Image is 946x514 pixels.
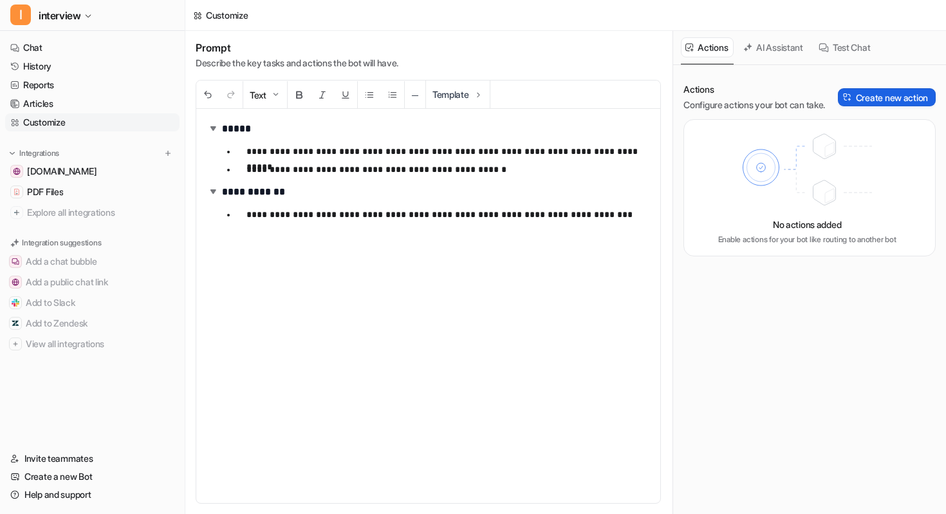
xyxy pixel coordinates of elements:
[473,90,483,100] img: Template
[838,88,936,106] button: Create new action
[19,148,59,158] p: Integrations
[27,165,97,178] span: [DOMAIN_NAME]
[12,319,19,327] img: Add to Zendesk
[5,334,180,354] button: View all integrationsView all integrations
[718,234,896,245] p: Enable actions for your bot like routing to another bot
[5,486,180,504] a: Help and support
[12,299,19,307] img: Add to Slack
[10,5,31,25] span: I
[364,90,375,100] img: Unordered List
[226,90,236,100] img: Redo
[317,90,328,100] img: Italic
[5,95,180,113] a: Articles
[426,81,490,108] button: Template
[196,57,398,70] p: Describe the key tasks and actions the bot will have.
[22,237,101,249] p: Integration suggestions
[334,81,357,109] button: Underline
[5,39,180,57] a: Chat
[5,162,180,180] a: en.wikipedia.org[DOMAIN_NAME]
[5,113,180,131] a: Customize
[12,258,19,265] img: Add a chat bubble
[219,81,243,109] button: Redo
[10,206,23,219] img: explore all integrations
[207,122,219,135] img: expand-arrow.svg
[5,183,180,201] a: PDF FilesPDF Files
[13,167,21,175] img: en.wikipedia.org
[358,81,381,109] button: Unordered List
[5,292,180,313] button: Add to SlackAdd to Slack
[5,251,180,272] button: Add a chat bubbleAdd a chat bubble
[27,202,174,223] span: Explore all integrations
[243,81,287,109] button: Text
[683,83,825,96] p: Actions
[5,147,63,160] button: Integrations
[39,6,80,24] span: interview
[5,204,180,222] a: Explore all integrations
[814,37,876,57] button: Test Chat
[5,313,180,334] button: Add to ZendeskAdd to Zendesk
[294,90,304,100] img: Bold
[5,57,180,75] a: History
[843,93,852,102] img: Create action
[681,37,734,57] button: Actions
[773,218,842,231] p: No actions added
[739,37,809,57] button: AI Assistant
[5,468,180,486] a: Create a new Bot
[196,81,219,109] button: Undo
[196,41,398,54] h1: Prompt
[683,99,825,111] p: Configure actions your bot can take.
[5,76,180,94] a: Reports
[163,149,172,158] img: menu_add.svg
[5,450,180,468] a: Invite teammates
[270,90,281,100] img: Dropdown Down Arrow
[288,81,311,109] button: Bold
[5,272,180,292] button: Add a public chat linkAdd a public chat link
[203,90,213,100] img: Undo
[340,90,351,100] img: Underline
[13,188,21,196] img: PDF Files
[311,81,334,109] button: Italic
[387,90,398,100] img: Ordered List
[8,149,17,158] img: expand menu
[207,185,219,198] img: expand-arrow.svg
[12,278,19,286] img: Add a public chat link
[381,81,404,109] button: Ordered List
[12,340,19,348] img: View all integrations
[27,186,63,198] span: PDF Files
[405,81,425,109] button: ─
[206,8,248,22] div: Customize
